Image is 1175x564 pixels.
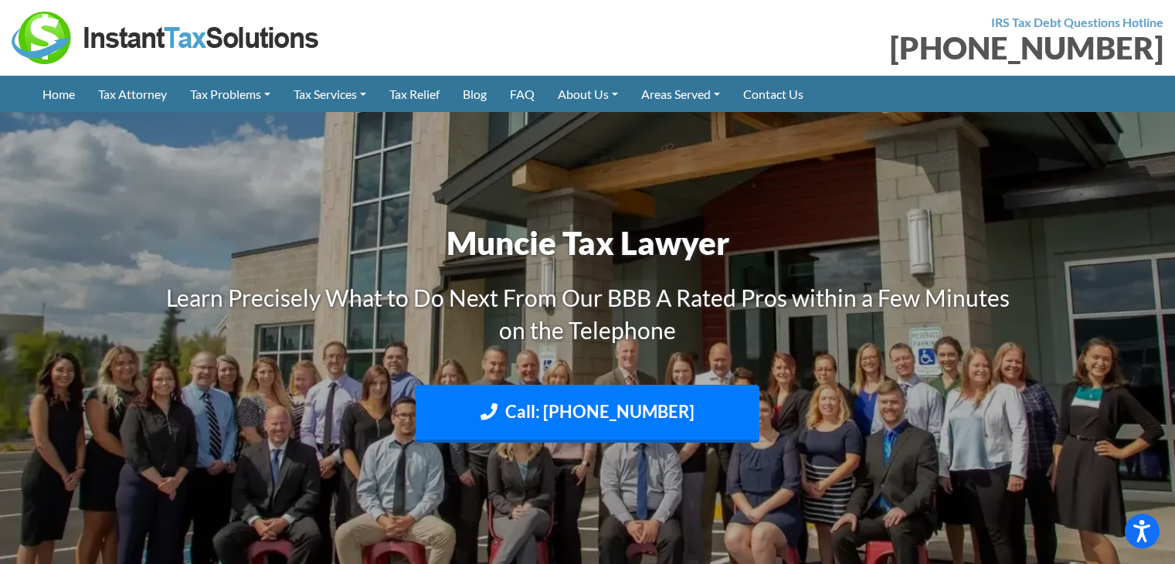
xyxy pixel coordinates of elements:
a: Areas Served [630,76,732,112]
h3: Learn Precisely What to Do Next From Our BBB A Rated Pros within a Few Minutes on the Telephone [159,281,1017,346]
a: Tax Attorney [87,76,178,112]
a: Tax Relief [378,76,451,112]
a: Instant Tax Solutions Logo [12,29,321,43]
div: [PHONE_NUMBER] [599,32,1164,63]
a: Tax Problems [178,76,282,112]
a: Tax Services [282,76,378,112]
strong: IRS Tax Debt Questions Hotline [991,15,1163,29]
a: Blog [451,76,498,112]
a: Contact Us [732,76,815,112]
a: About Us [546,76,630,112]
h1: Muncie Tax Lawyer [159,220,1017,266]
a: Call: [PHONE_NUMBER] [416,385,759,443]
a: Home [31,76,87,112]
img: Instant Tax Solutions Logo [12,12,321,64]
a: FAQ [498,76,546,112]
